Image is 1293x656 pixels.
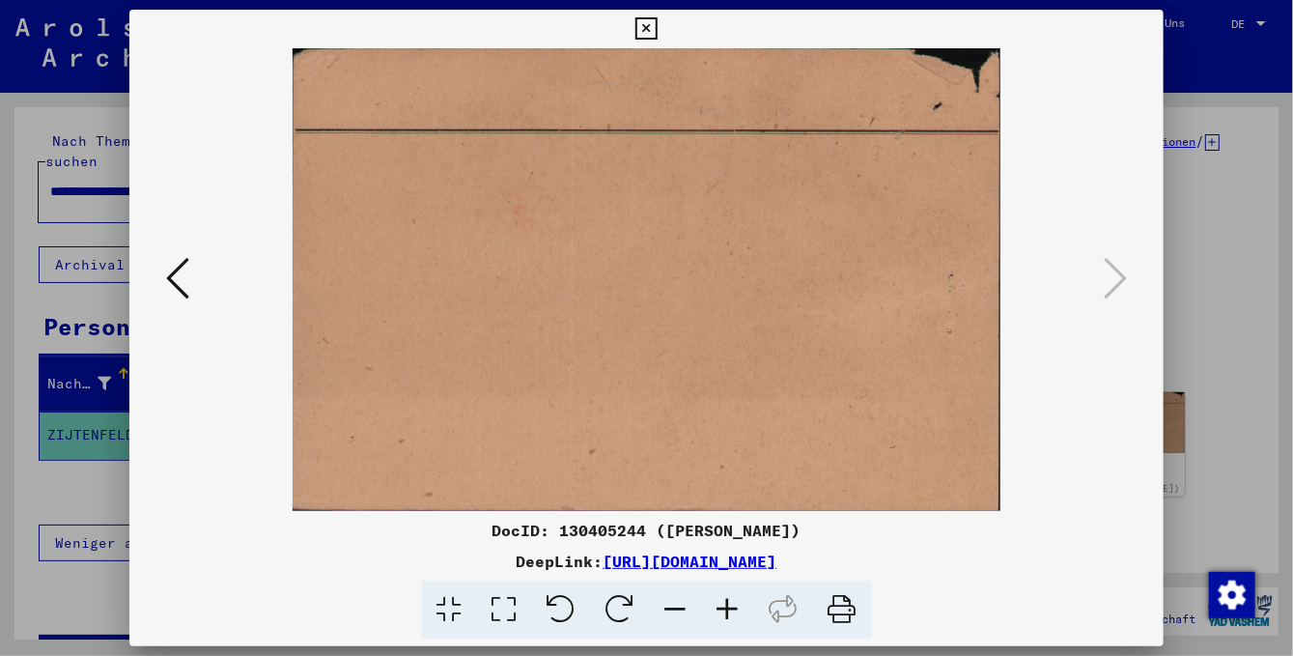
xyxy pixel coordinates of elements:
[1208,571,1254,617] div: Zustimmung ändern
[1209,572,1255,618] img: Zustimmung ändern
[195,48,1098,511] img: 004.jpg
[129,550,1164,573] div: DeepLink:
[129,519,1164,542] div: DocID: 130405244 ([PERSON_NAME])
[604,552,777,571] a: [URL][DOMAIN_NAME]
